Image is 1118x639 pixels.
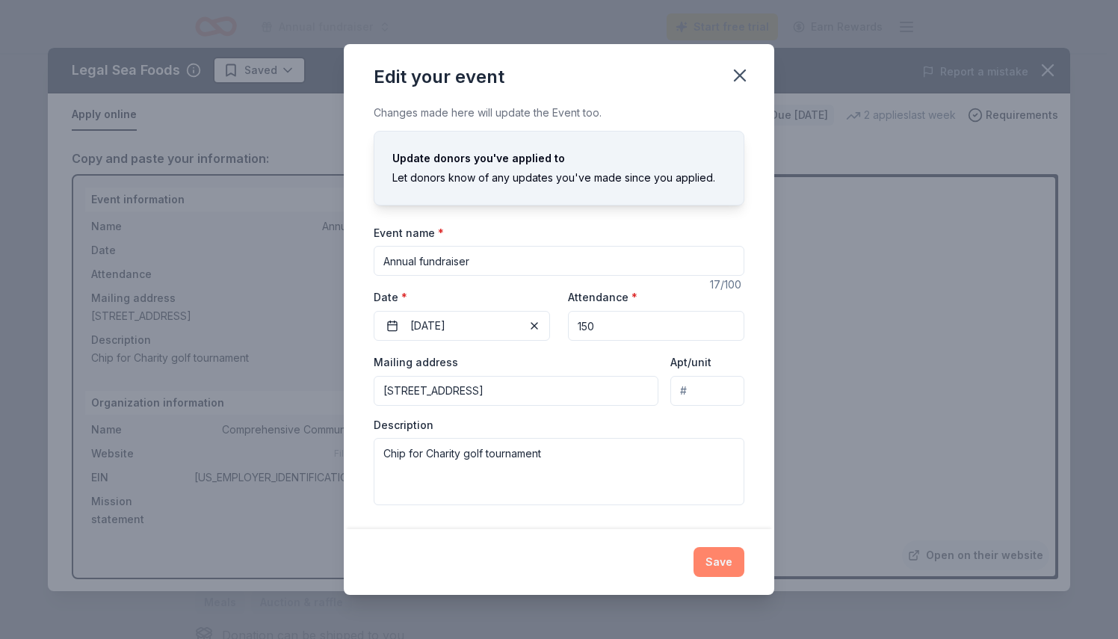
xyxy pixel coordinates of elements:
[374,311,550,341] button: [DATE]
[670,376,744,406] input: #
[710,276,744,294] div: 17 /100
[568,311,744,341] input: 20
[694,547,744,577] button: Save
[374,246,744,276] input: Spring Fundraiser
[374,438,744,505] textarea: Chip for Charity golf tournament
[374,355,458,370] label: Mailing address
[374,104,744,122] div: Changes made here will update the Event too.
[374,418,433,433] label: Description
[374,376,658,406] input: Enter a US address
[374,65,504,89] div: Edit your event
[392,149,726,167] div: Update donors you've applied to
[374,290,550,305] label: Date
[670,355,711,370] label: Apt/unit
[568,290,637,305] label: Attendance
[392,169,726,187] div: Let donors know of any updates you've made since you applied.
[374,226,444,241] label: Event name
